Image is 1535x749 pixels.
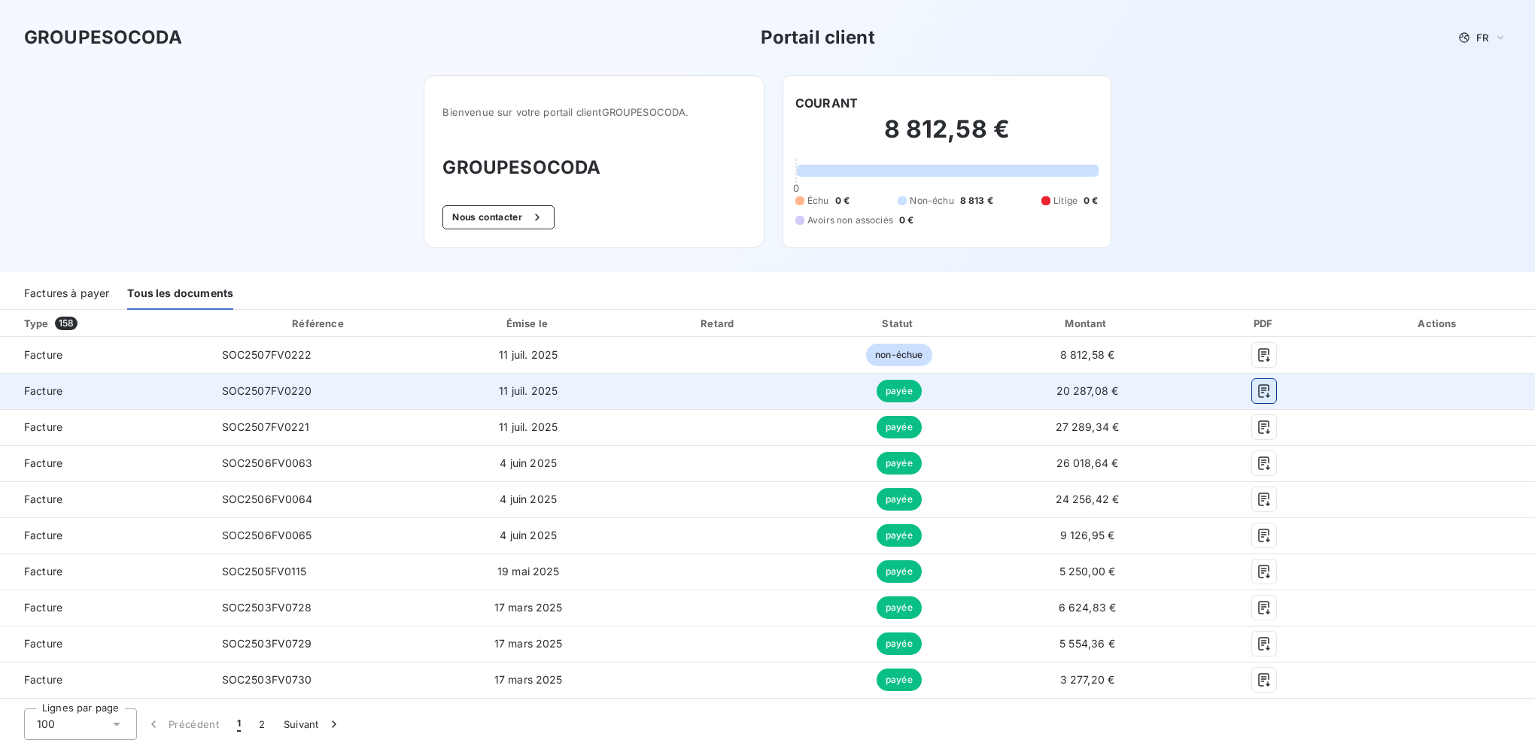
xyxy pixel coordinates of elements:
span: 4 juin 2025 [500,529,557,541]
span: Facture [12,672,198,687]
div: Type [15,316,207,331]
div: Émise le [432,316,625,331]
span: 5 250,00 € [1059,565,1116,578]
h2: 8 812,58 € [795,114,1099,159]
button: 1 [228,708,250,740]
span: SOC2507FV0222 [222,348,312,361]
span: Facture [12,456,198,471]
span: 100 [37,717,55,732]
span: 5 554,36 € [1059,637,1115,650]
span: payée [877,524,922,547]
span: 4 juin 2025 [500,493,557,505]
span: Litige [1053,194,1078,208]
h3: Portail client [761,24,875,51]
span: SOC2507FV0221 [222,420,310,433]
h3: GROUPESOCODA [442,154,746,181]
span: 0 [793,182,799,194]
div: Statut [813,316,985,331]
span: 17 mars 2025 [494,637,563,650]
span: 11 juil. 2025 [499,348,558,361]
button: Précédent [137,708,228,740]
span: non-échue [866,344,932,366]
div: PDF [1190,316,1339,331]
span: 8 812,58 € [1060,348,1115,361]
span: SOC2506FV0064 [222,493,313,505]
span: payée [877,632,922,655]
span: 1 [237,717,241,732]
button: Suivant [275,708,351,740]
span: 3 277,20 € [1060,673,1115,686]
span: payée [877,488,922,511]
span: payée [877,560,922,583]
div: Factures à payer [24,278,109,310]
span: 4 juin 2025 [500,456,557,469]
span: 11 juil. 2025 [499,384,558,397]
span: Facture [12,564,198,579]
span: 0 € [899,214,913,227]
span: Facture [12,528,198,543]
span: SOC2505FV0115 [222,565,307,578]
span: payée [877,416,922,438]
h6: COURANT [795,94,858,112]
span: 6 624,83 € [1059,601,1117,614]
span: 9 126,95 € [1060,529,1115,541]
span: payée [877,596,922,619]
span: Facture [12,347,198,362]
span: payée [877,669,922,691]
span: 17 mars 2025 [494,601,563,614]
span: Facture [12,492,198,507]
div: Actions [1345,316,1532,331]
span: SOC2506FV0063 [222,456,313,469]
span: Facture [12,384,198,399]
span: 20 287,08 € [1056,384,1119,397]
span: Avoirs non associés [807,214,893,227]
span: payée [877,380,922,402]
span: SOC2503FV0728 [222,601,312,614]
span: 26 018,64 € [1056,456,1119,469]
span: 11 juil. 2025 [499,420,558,433]
span: 0 € [1084,194,1098,208]
span: Facture [12,636,198,651]
div: Retard [631,316,807,331]
span: 27 289,34 € [1056,420,1120,433]
button: 2 [250,708,274,740]
span: SOC2506FV0065 [222,529,312,541]
span: SOC2507FV0220 [222,384,312,397]
span: FR [1476,32,1488,44]
span: 8 813 € [960,194,993,208]
span: SOC2503FV0730 [222,673,312,686]
span: 24 256,42 € [1056,493,1120,505]
span: SOC2503FV0729 [222,637,312,650]
span: payée [877,452,922,475]
span: Non-échu [910,194,953,208]
div: Tous les documents [127,278,233,310]
span: Facture [12,600,198,615]
span: 19 mai 2025 [497,565,560,578]
div: Référence [292,317,343,329]
span: Bienvenue sur votre portail client GROUPESOCODA . [442,106,746,118]
span: 158 [55,317,78,330]
span: 17 mars 2025 [494,673,563,686]
button: Nous contacter [442,205,554,229]
div: Montant [991,316,1184,331]
h3: GROUPESOCODA [24,24,182,51]
span: 0 € [835,194,850,208]
span: Échu [807,194,829,208]
span: Facture [12,420,198,435]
